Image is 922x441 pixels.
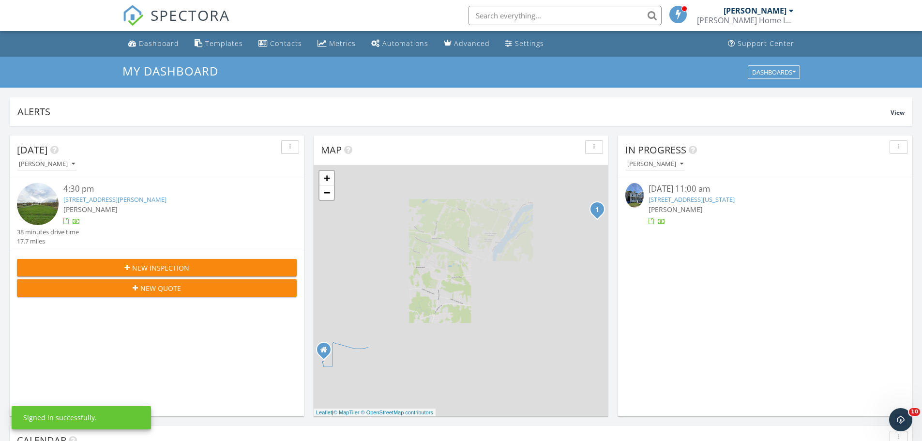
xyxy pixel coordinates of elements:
a: 4:30 pm [STREET_ADDRESS][PERSON_NAME] [PERSON_NAME] 38 minutes drive time 17.7 miles [17,183,297,246]
img: The Best Home Inspection Software - Spectora [122,5,144,26]
a: Advanced [440,35,494,53]
div: Advanced [454,39,490,48]
a: Templates [191,35,247,53]
div: [PERSON_NAME] [724,6,786,15]
span: New Inspection [132,263,189,273]
span: [PERSON_NAME] [63,205,118,214]
div: Metrics [329,39,356,48]
div: [PERSON_NAME] [19,161,75,167]
input: Search everything... [468,6,662,25]
img: 9508897%2Fcover_photos%2FEpHX0oKFalNrDF8z0qS7%2Fsmall.jpg [625,183,644,208]
button: [PERSON_NAME] [17,158,77,171]
a: Support Center [724,35,798,53]
a: Dashboard [124,35,183,53]
div: 17.7 miles [17,237,79,246]
span: [PERSON_NAME] [649,205,703,214]
button: [PERSON_NAME] [625,158,685,171]
div: 17 Payne Ct. , Clifton Park NY 12065 [324,350,330,355]
a: [STREET_ADDRESS][PERSON_NAME] [63,195,166,204]
button: Dashboards [748,65,800,79]
div: Alerts [17,105,891,118]
div: Support Center [738,39,794,48]
i: 1 [595,207,599,213]
a: Leaflet [316,410,332,415]
a: Contacts [255,35,306,53]
div: Contacts [270,39,302,48]
a: Zoom out [319,185,334,200]
div: Dashboard [139,39,179,48]
span: In Progress [625,143,686,156]
a: Zoom in [319,171,334,185]
div: Dashboards [752,69,796,76]
span: 10 [909,408,920,416]
a: © MapTiler [333,410,360,415]
a: [DATE] 11:00 am [STREET_ADDRESS][US_STATE] [PERSON_NAME] [625,183,905,226]
button: New Inspection [17,259,297,276]
a: [STREET_ADDRESS][US_STATE] [649,195,735,204]
div: Signed in successfully. [23,413,97,423]
span: My Dashboard [122,63,218,79]
div: [PERSON_NAME] [627,161,683,167]
a: Settings [501,35,548,53]
span: [DATE] [17,143,48,156]
img: streetview [17,183,59,225]
div: Templates [205,39,243,48]
div: 35 Brott Ln, Schaghticoke, NY 12154 [597,209,603,215]
a: SPECTORA [122,13,230,33]
div: 4:30 pm [63,183,273,195]
div: Palladino Home Inspection [697,15,794,25]
div: Automations [382,39,428,48]
iframe: Intercom live chat [889,408,912,431]
span: Map [321,143,342,156]
span: New Quote [140,283,181,293]
div: [DATE] 11:00 am [649,183,882,195]
span: View [891,108,905,117]
div: 38 minutes drive time [17,228,79,237]
span: SPECTORA [151,5,230,25]
div: Settings [515,39,544,48]
a: © OpenStreetMap contributors [361,410,433,415]
a: Automations (Basic) [367,35,432,53]
button: New Quote [17,279,297,297]
div: | [314,409,436,417]
a: Metrics [314,35,360,53]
